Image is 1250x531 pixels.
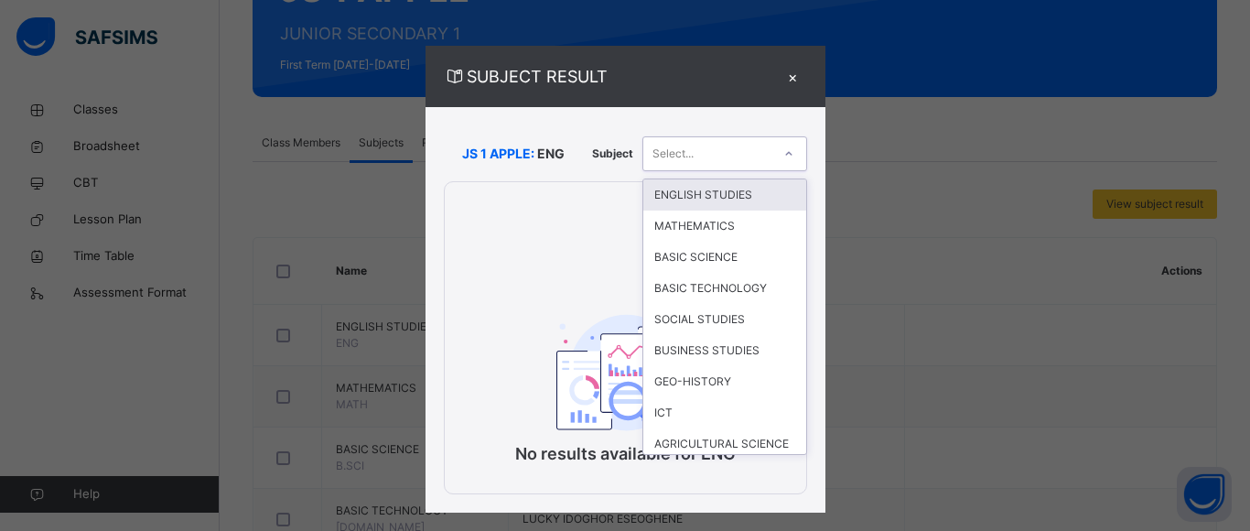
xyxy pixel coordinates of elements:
div: GEO-HISTORY [643,366,806,397]
div: BUSINESS STUDIES [643,335,806,366]
div: SOCIAL STUDIES [643,304,806,335]
span: ENG [537,144,565,163]
p: No results available for ENG [445,441,806,466]
div: Select... [652,136,694,171]
span: JS 1 APPLE: [462,144,534,163]
div: AGRICULTURAL SCIENCE [643,428,806,460]
span: SUBJECT RESULT [444,64,780,89]
img: classEmptyState.7d4ec5dc6d57f4e1adfd249b62c1c528.svg [556,311,694,432]
div: ICT [643,397,806,428]
span: Subject [592,146,633,162]
div: MATHEMATICS [643,211,806,242]
div: No results available for ENG [445,262,806,493]
div: × [780,64,807,89]
div: ENGLISH STUDIES [643,179,806,211]
div: BASIC TECHNOLOGY [643,273,806,304]
div: BASIC SCIENCE [643,242,806,273]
